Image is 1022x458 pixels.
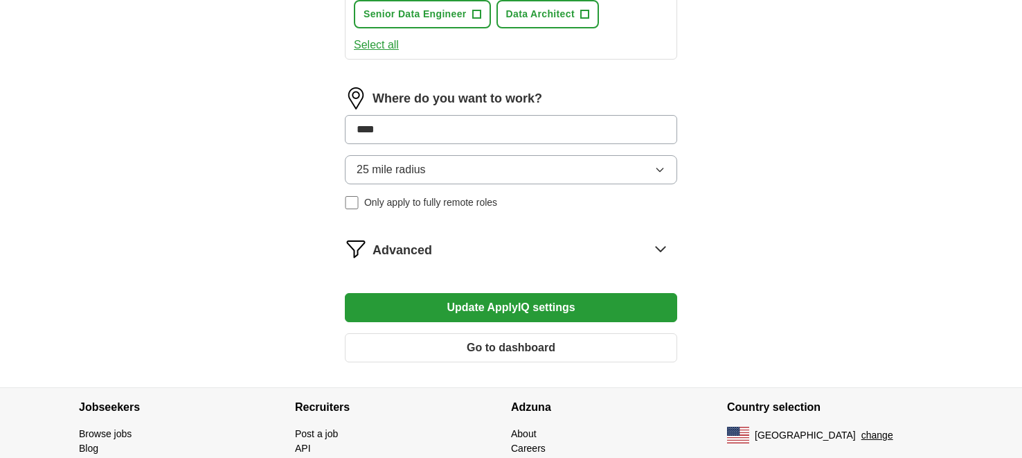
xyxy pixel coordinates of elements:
img: US flag [727,427,749,443]
img: location.png [345,87,367,109]
a: About [511,428,537,439]
span: [GEOGRAPHIC_DATA] [755,428,856,443]
span: Only apply to fully remote roles [364,195,497,210]
a: API [295,443,311,454]
button: 25 mile radius [345,155,677,184]
h4: Country selection [727,388,943,427]
input: Only apply to fully remote roles [345,196,359,210]
img: filter [345,238,367,260]
label: Where do you want to work? [373,89,542,108]
span: 25 mile radius [357,161,426,178]
span: Senior Data Engineer [364,7,467,21]
button: Select all [354,37,399,53]
a: Careers [511,443,546,454]
span: Advanced [373,241,432,260]
a: Post a job [295,428,338,439]
a: Browse jobs [79,428,132,439]
button: change [861,428,893,443]
button: Go to dashboard [345,333,677,362]
button: Update ApplyIQ settings [345,293,677,322]
a: Blog [79,443,98,454]
span: Data Architect [506,7,575,21]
